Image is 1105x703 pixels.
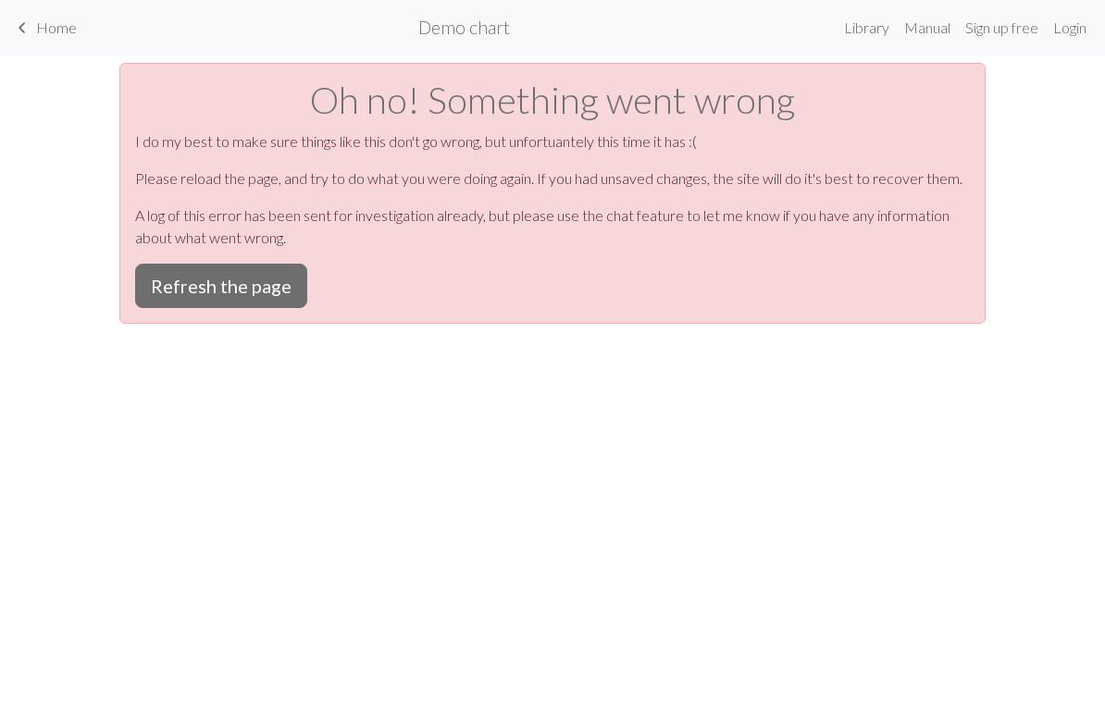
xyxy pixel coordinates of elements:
p: Please reload the page, and try to do what you were doing again. If you had unsaved changes, the ... [135,167,970,190]
span: keyboard_arrow_left [11,15,33,41]
p: I do my best to make sure things like this don't go wrong, but unfortuantely this time it has :( [135,130,970,153]
a: Home [11,12,77,43]
h1: Oh no! Something went wrong [135,79,970,123]
button: Refresh the page [135,264,307,308]
a: Login [1046,9,1094,46]
span: Home [36,18,77,36]
a: Manual [897,9,958,46]
h2: Demo chart [418,17,510,38]
a: Sign up free [958,9,1046,46]
a: Library [837,9,897,46]
p: A log of this error has been sent for investigation already, but please use the chat feature to l... [135,204,970,249]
